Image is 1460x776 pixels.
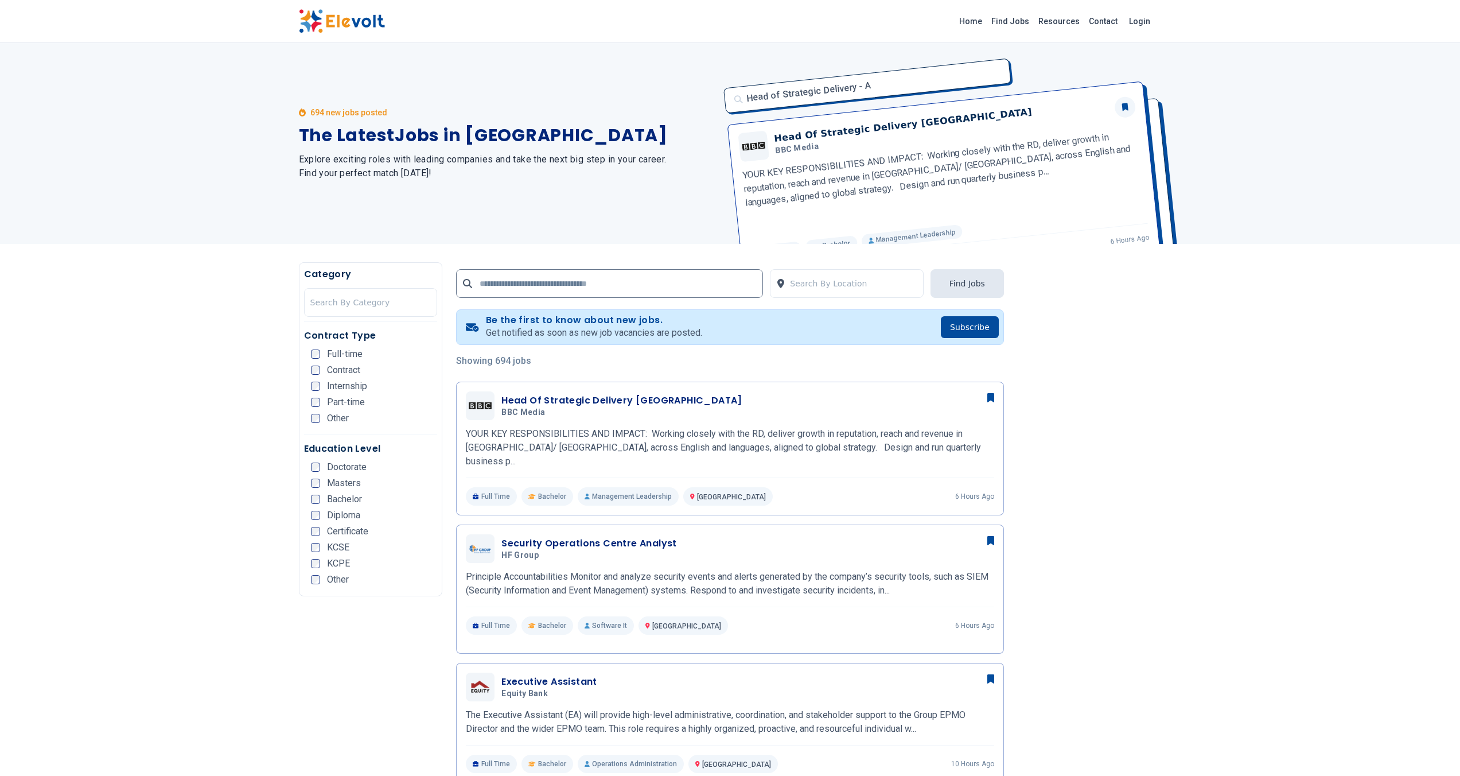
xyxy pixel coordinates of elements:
span: Bachelor [538,759,566,769]
span: Diploma [327,511,360,520]
span: Masters [327,479,361,488]
h5: Category [304,267,438,281]
input: Bachelor [311,495,320,504]
button: Subscribe [941,316,999,338]
p: 694 new jobs posted [310,107,387,118]
a: Find Jobs [987,12,1034,30]
span: Contract [327,366,360,375]
input: Other [311,575,320,584]
a: BBC MediaHead Of Strategic Delivery [GEOGRAPHIC_DATA]BBC MediaYOUR KEY RESPONSIBILITIES AND IMPAC... [466,391,994,506]
span: Bachelor [538,492,566,501]
span: BBC Media [501,408,545,418]
span: Doctorate [327,463,367,472]
p: 6 hours ago [955,621,994,630]
img: BBC Media [469,402,492,409]
h5: Contract Type [304,329,438,343]
input: Certificate [311,527,320,536]
p: Software It [578,616,634,635]
span: Full-time [327,350,363,359]
span: Bachelor [327,495,362,504]
span: Part-time [327,398,365,407]
img: Elevolt [299,9,385,33]
p: Get notified as soon as new job vacancies are posted. [486,326,702,340]
input: KCSE [311,543,320,552]
h2: Explore exciting roles with leading companies and take the next big step in your career. Find you... [299,153,717,180]
a: Contact [1084,12,1122,30]
input: Contract [311,366,320,375]
h3: Executive Assistant [501,675,597,689]
span: Internship [327,382,367,391]
input: Internship [311,382,320,391]
p: Principle Accountabilities Monitor and analyze security events and alerts generated by the compan... [466,570,994,597]
a: HF GroupSecurity Operations Centre AnalystHF GroupPrinciple Accountabilities Monitor and analyze ... [466,534,994,635]
span: [GEOGRAPHIC_DATA] [697,493,766,501]
p: Full Time [466,755,517,773]
input: Doctorate [311,463,320,472]
p: The Executive Assistant (EA) will provide high-level administrative, coordination, and stakeholde... [466,708,994,736]
input: KCPE [311,559,320,568]
h3: Head Of Strategic Delivery [GEOGRAPHIC_DATA] [501,394,742,408]
span: Other [327,575,349,584]
input: Diploma [311,511,320,520]
input: Full-time [311,350,320,359]
p: 10 hours ago [951,759,994,769]
span: KCPE [327,559,350,568]
input: Masters [311,479,320,488]
input: Other [311,414,320,423]
img: Equity Bank [469,679,492,695]
a: Home [955,12,987,30]
img: HF Group [469,545,492,553]
a: Equity BankExecutive AssistantEquity BankThe Executive Assistant (EA) will provide high-level adm... [466,673,994,773]
p: YOUR KEY RESPONSIBILITIES AND IMPACT: Working closely with the RD, deliver growth in reputation, ... [466,427,994,468]
p: Operations Administration [578,755,684,773]
a: Login [1122,10,1157,33]
input: Part-time [311,398,320,407]
h3: Security Operations Centre Analyst [501,537,677,550]
span: HF Group [501,550,539,561]
p: Full Time [466,487,517,506]
p: Management Leadership [578,487,679,506]
p: Full Time [466,616,517,635]
span: Other [327,414,349,423]
span: Equity Bank [501,689,548,699]
h5: Education Level [304,442,438,456]
span: Bachelor [538,621,566,630]
iframe: Advertisement [1018,308,1162,653]
h4: Be the first to know about new jobs. [486,315,702,326]
span: [GEOGRAPHIC_DATA] [702,761,771,769]
h1: The Latest Jobs in [GEOGRAPHIC_DATA] [299,125,717,146]
iframe: Chat Widget [1403,721,1460,776]
a: Resources [1034,12,1084,30]
span: [GEOGRAPHIC_DATA] [652,622,721,630]
span: Certificate [327,527,368,536]
p: 6 hours ago [955,492,994,501]
p: Showing 694 jobs [456,354,1004,368]
button: Find Jobs [930,269,1004,298]
span: KCSE [327,543,349,552]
